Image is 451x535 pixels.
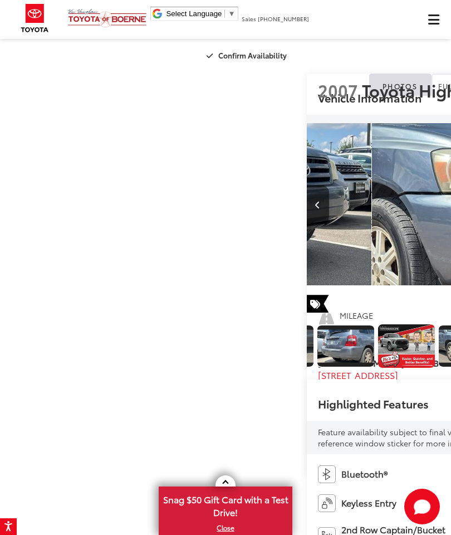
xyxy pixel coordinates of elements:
[378,324,435,368] img: 2007 Toyota Highlander V6
[228,9,235,18] span: ▼
[317,324,374,368] a: Expand Photo 30
[307,185,329,224] button: Previous image
[341,468,388,480] span: Bluetooth®
[404,489,440,524] svg: Start Chat
[318,78,358,102] span: 2007
[258,14,309,23] span: [PHONE_NUMBER]
[318,494,336,512] img: Keyless Entry
[317,330,375,363] img: 2007 Toyota Highlander V6
[67,8,147,28] img: Vic Vaughan Toyota of Boerne
[242,14,256,23] span: Sales
[160,488,291,522] span: Snag $50 Gift Card with a Test Drive!
[369,74,432,96] a: Photos
[200,46,296,65] button: Confirm Availability
[318,397,429,410] h2: Highlighted Features
[166,9,235,18] a: Select Language​
[341,497,396,509] span: Keyless Entry
[318,465,336,483] img: Bluetooth®
[404,489,440,524] button: Toggle Chat Window
[166,9,222,18] span: Select Language
[378,324,435,368] a: Expand Photo 31
[307,295,329,313] span: Special
[218,50,287,60] span: Confirm Availability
